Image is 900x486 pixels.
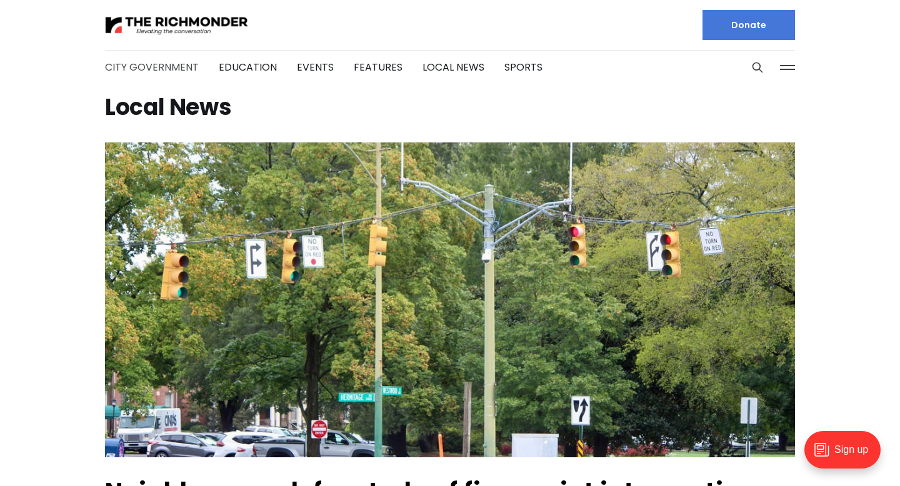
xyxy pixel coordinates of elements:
button: Search this site [748,58,767,77]
a: Events [297,60,334,74]
a: Sports [504,60,542,74]
iframe: portal-trigger [794,425,900,486]
img: Neighbors push for study of five-point intersection near Diamond as potential ‘community hub’ [105,142,795,457]
a: Donate [702,10,795,40]
img: The Richmonder [105,14,249,36]
a: City Government [105,60,199,74]
h1: Local News [105,97,795,117]
a: Education [219,60,277,74]
a: Local News [422,60,484,74]
a: Features [354,60,402,74]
